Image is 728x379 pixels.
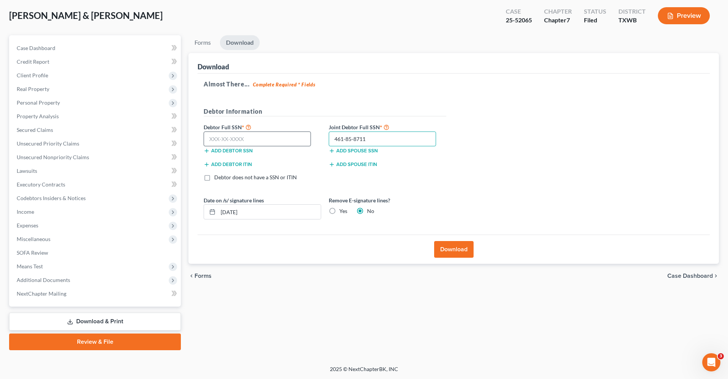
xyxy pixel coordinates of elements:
[584,16,606,25] div: Filed
[11,164,181,178] a: Lawsuits
[339,207,347,215] label: Yes
[544,7,572,16] div: Chapter
[204,148,253,154] button: Add debtor SSN
[17,127,53,133] span: Secured Claims
[329,132,436,147] input: XXX-XX-XXXX
[9,313,181,330] a: Download & Print
[329,161,377,168] button: Add spouse ITIN
[11,41,181,55] a: Case Dashboard
[17,168,37,174] span: Lawsuits
[506,16,532,25] div: 25-52065
[17,99,60,106] span: Personal Property
[204,132,311,147] input: XXX-XX-XXXX
[11,150,181,164] a: Unsecured Nonpriority Claims
[220,35,260,50] a: Download
[17,249,48,256] span: SOFA Review
[17,208,34,215] span: Income
[200,122,325,132] label: Debtor Full SSN
[204,80,704,89] h5: Almost There...
[17,72,48,78] span: Client Profile
[618,7,646,16] div: District
[329,196,446,204] label: Remove E-signature lines?
[204,107,446,116] h5: Debtor Information
[11,110,181,123] a: Property Analysis
[17,181,65,188] span: Executory Contracts
[434,241,474,258] button: Download
[11,246,181,260] a: SOFA Review
[11,123,181,137] a: Secured Claims
[584,7,606,16] div: Status
[658,7,710,24] button: Preview
[195,273,212,279] span: Forms
[17,45,55,51] span: Case Dashboard
[188,273,195,279] i: chevron_left
[198,62,229,71] div: Download
[17,58,49,65] span: Credit Report
[17,154,89,160] span: Unsecured Nonpriority Claims
[17,113,59,119] span: Property Analysis
[713,273,719,279] i: chevron_right
[17,236,50,242] span: Miscellaneous
[188,273,222,279] button: chevron_left Forms
[329,148,378,154] button: Add spouse SSN
[204,161,252,168] button: Add debtor ITIN
[253,81,315,88] strong: Complete Required * Fields
[11,137,181,150] a: Unsecured Priority Claims
[667,273,719,279] a: Case Dashboard chevron_right
[11,287,181,301] a: NextChapter Mailing
[11,55,181,69] a: Credit Report
[204,196,264,204] label: Date on /s/ signature lines
[544,16,572,25] div: Chapter
[667,273,713,279] span: Case Dashboard
[325,122,450,132] label: Joint Debtor Full SSN
[218,205,321,219] input: MM/DD/YYYY
[718,353,724,359] span: 3
[11,178,181,191] a: Executory Contracts
[17,290,66,297] span: NextChapter Mailing
[9,334,181,350] a: Review & File
[17,86,49,92] span: Real Property
[506,7,532,16] div: Case
[17,277,70,283] span: Additional Documents
[566,16,570,23] span: 7
[214,174,297,181] label: Debtor does not have a SSN or ITIN
[17,222,38,229] span: Expenses
[17,140,79,147] span: Unsecured Priority Claims
[618,16,646,25] div: TXWB
[367,207,374,215] label: No
[17,195,86,201] span: Codebtors Insiders & Notices
[9,10,163,21] span: [PERSON_NAME] & [PERSON_NAME]
[188,35,217,50] a: Forms
[17,263,43,269] span: Means Test
[148,365,580,379] div: 2025 © NextChapterBK, INC
[702,353,720,371] iframe: Intercom live chat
